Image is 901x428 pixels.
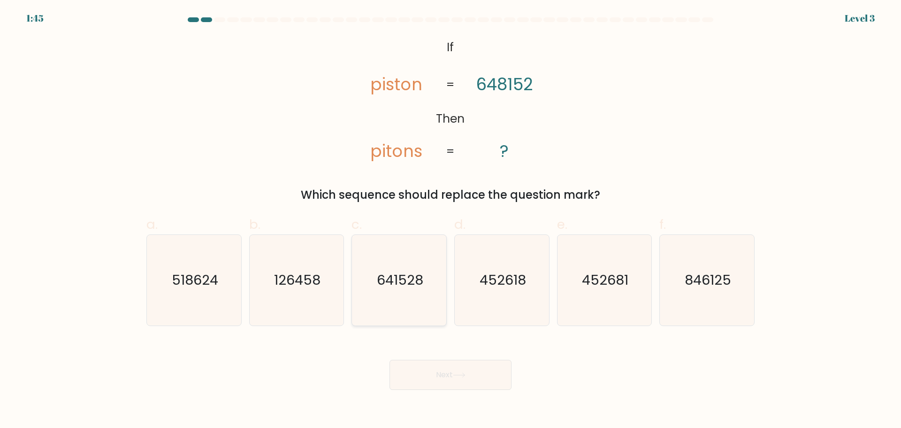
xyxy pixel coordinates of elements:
text: 126458 [274,271,321,289]
text: 518624 [172,271,218,289]
div: Level 3 [845,11,875,25]
tspan: If [447,39,454,55]
text: 641528 [377,271,423,289]
svg: @import url('[URL][DOMAIN_NAME]); [346,36,555,164]
span: d. [454,215,466,233]
tspan: pitons [370,140,422,163]
text: 452681 [582,271,628,289]
tspan: Then [436,111,465,127]
div: Which sequence should replace the question mark? [152,187,749,203]
tspan: = [446,77,455,93]
div: 1:45 [26,11,44,25]
span: f. [659,215,666,233]
tspan: ? [500,140,509,163]
span: e. [557,215,567,233]
span: b. [249,215,260,233]
tspan: 648152 [476,73,533,96]
span: a. [146,215,158,233]
button: Next [389,360,512,390]
text: 452618 [480,271,526,289]
text: 846125 [685,271,731,289]
span: c. [351,215,362,233]
tspan: = [446,143,455,160]
tspan: piston [370,73,422,96]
